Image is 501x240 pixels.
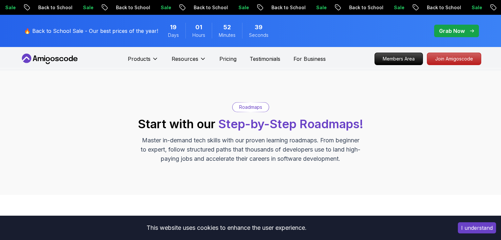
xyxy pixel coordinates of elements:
[466,4,487,11] p: Sale
[155,4,176,11] p: Sale
[266,4,311,11] p: Back to School
[388,4,409,11] p: Sale
[239,104,262,110] p: Roadmaps
[458,222,496,233] button: Accept cookies
[170,23,177,32] span: 19 Days
[427,53,481,65] a: Join Amigoscode
[293,55,326,63] a: For Business
[128,55,151,63] p: Products
[140,136,361,163] p: Master in-demand tech skills with our proven learning roadmaps. From beginner to expert, follow s...
[168,32,179,38] span: Days
[192,32,205,38] span: Hours
[311,4,332,11] p: Sale
[128,55,158,68] button: Products
[223,23,231,32] span: 52 Minutes
[219,55,237,63] a: Pricing
[172,55,198,63] p: Resources
[77,4,98,11] p: Sale
[255,23,263,32] span: 39 Seconds
[439,27,465,35] p: Grab Now
[24,27,158,35] p: 🔥 Back to School Sale - Our best prices of the year!
[188,4,233,11] p: Back to School
[195,23,202,32] span: 1 Hours
[138,117,363,131] h2: Start with our
[233,4,254,11] p: Sale
[250,55,280,63] a: Testimonials
[344,4,388,11] p: Back to School
[218,117,363,131] span: Step-by-Step Roadmaps!
[375,53,423,65] a: Members Area
[110,4,155,11] p: Back to School
[219,32,236,38] span: Minutes
[421,4,466,11] p: Back to School
[33,4,77,11] p: Back to School
[5,221,448,235] div: This website uses cookies to enhance the user experience.
[172,55,206,68] button: Resources
[249,32,268,38] span: Seconds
